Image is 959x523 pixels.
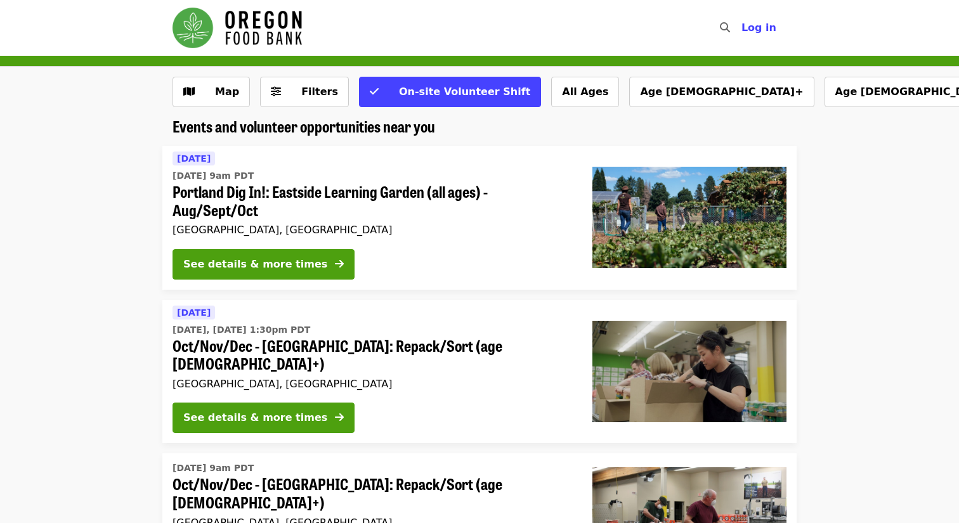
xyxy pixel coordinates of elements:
[173,378,572,390] div: [GEOGRAPHIC_DATA], [GEOGRAPHIC_DATA]
[741,22,776,34] span: Log in
[173,475,572,512] span: Oct/Nov/Dec - [GEOGRAPHIC_DATA]: Repack/Sort (age [DEMOGRAPHIC_DATA]+)
[173,169,254,183] time: [DATE] 9am PDT
[173,183,572,219] span: Portland Dig In!: Eastside Learning Garden (all ages) - Aug/Sept/Oct
[215,86,239,98] span: Map
[738,13,748,43] input: Search
[731,15,786,41] button: Log in
[335,258,344,270] i: arrow-right icon
[177,153,211,164] span: [DATE]
[173,462,254,475] time: [DATE] 9am PDT
[592,321,786,422] img: Oct/Nov/Dec - Portland: Repack/Sort (age 8+) organized by Oregon Food Bank
[173,115,435,137] span: Events and volunteer opportunities near you
[335,411,344,423] i: arrow-right icon
[173,77,250,107] button: Show map view
[592,167,786,268] img: Portland Dig In!: Eastside Learning Garden (all ages) - Aug/Sept/Oct organized by Oregon Food Bank
[183,257,327,272] div: See details & more times
[183,86,195,98] i: map icon
[173,323,310,337] time: [DATE], [DATE] 1:30pm PDT
[271,86,281,98] i: sliders-h icon
[301,86,338,98] span: Filters
[173,8,302,48] img: Oregon Food Bank - Home
[183,410,327,425] div: See details & more times
[629,77,814,107] button: Age [DEMOGRAPHIC_DATA]+
[399,86,530,98] span: On-site Volunteer Shift
[162,146,797,290] a: See details for "Portland Dig In!: Eastside Learning Garden (all ages) - Aug/Sept/Oct"
[173,224,572,236] div: [GEOGRAPHIC_DATA], [GEOGRAPHIC_DATA]
[359,77,541,107] button: On-site Volunteer Shift
[551,77,619,107] button: All Ages
[260,77,349,107] button: Filters (0 selected)
[173,337,572,373] span: Oct/Nov/Dec - [GEOGRAPHIC_DATA]: Repack/Sort (age [DEMOGRAPHIC_DATA]+)
[177,307,211,318] span: [DATE]
[173,249,355,280] button: See details & more times
[162,300,797,444] a: See details for "Oct/Nov/Dec - Portland: Repack/Sort (age 8+)"
[173,403,355,433] button: See details & more times
[720,22,730,34] i: search icon
[370,86,379,98] i: check icon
